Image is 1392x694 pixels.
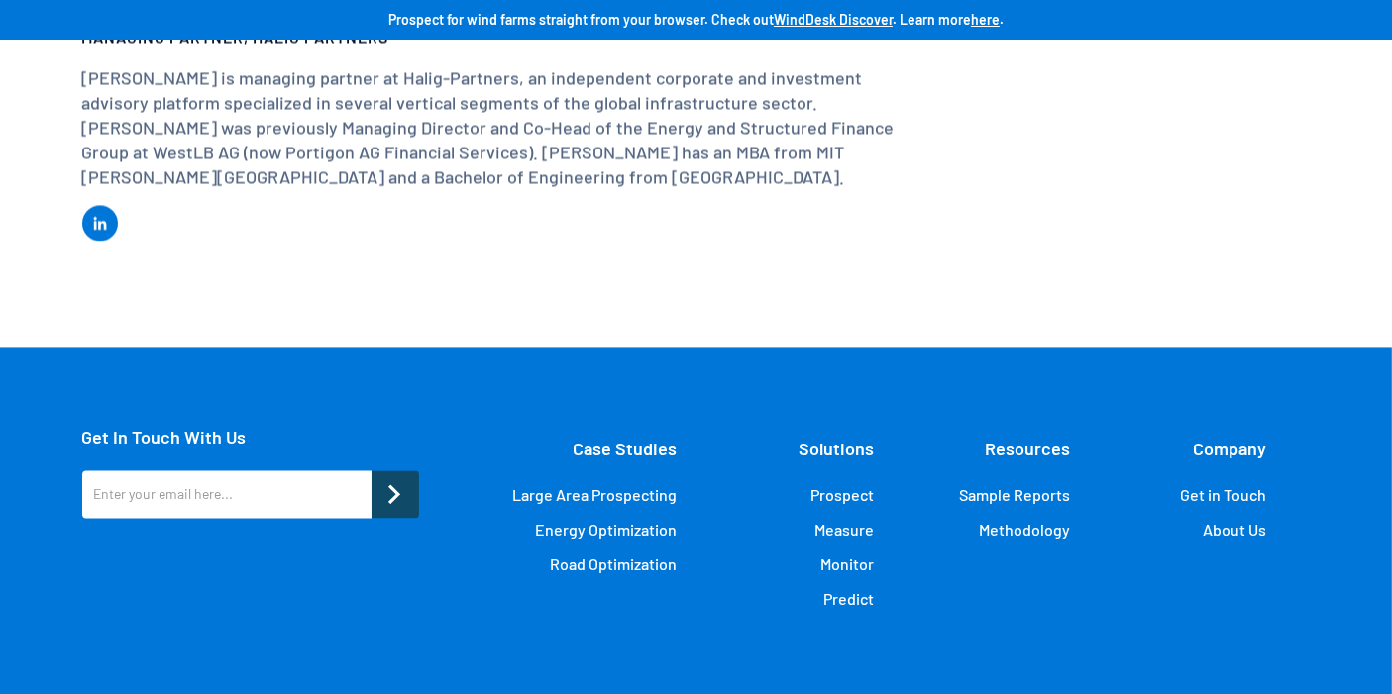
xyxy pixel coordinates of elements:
div: Case Studies [573,427,677,470]
div: Company [1193,427,1266,470]
a: Road Optimization [550,554,677,574]
div: Solutions [799,427,874,470]
a: Predict [823,589,874,609]
a: WindDesk Discover [774,11,893,28]
a: Methodology [979,520,1070,540]
a: Get in Touch [1180,485,1266,505]
div: Get In Touch With Us [82,427,419,446]
strong: Prospect for wind farms straight from your browser. Check out [388,11,774,28]
div: Resources [985,427,1070,470]
form: footerGetInTouch [82,470,419,528]
a: About Us [1203,520,1266,540]
a: Prospect [810,485,874,505]
p: [PERSON_NAME] is managing partner at Halig-Partners, an independent corporate and investment advi... [82,65,914,190]
a: Energy Optimization [535,520,677,540]
input: Submit [372,470,419,518]
a: here [971,11,1000,28]
strong: . Learn more [893,11,971,28]
strong: . [1000,11,1004,28]
a: Sample Reports [959,485,1070,505]
a: Monitor [820,554,874,574]
a: Large Area Prospecting [512,485,677,505]
a: Measure [814,520,874,540]
input: Enter your email here... [82,470,372,518]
